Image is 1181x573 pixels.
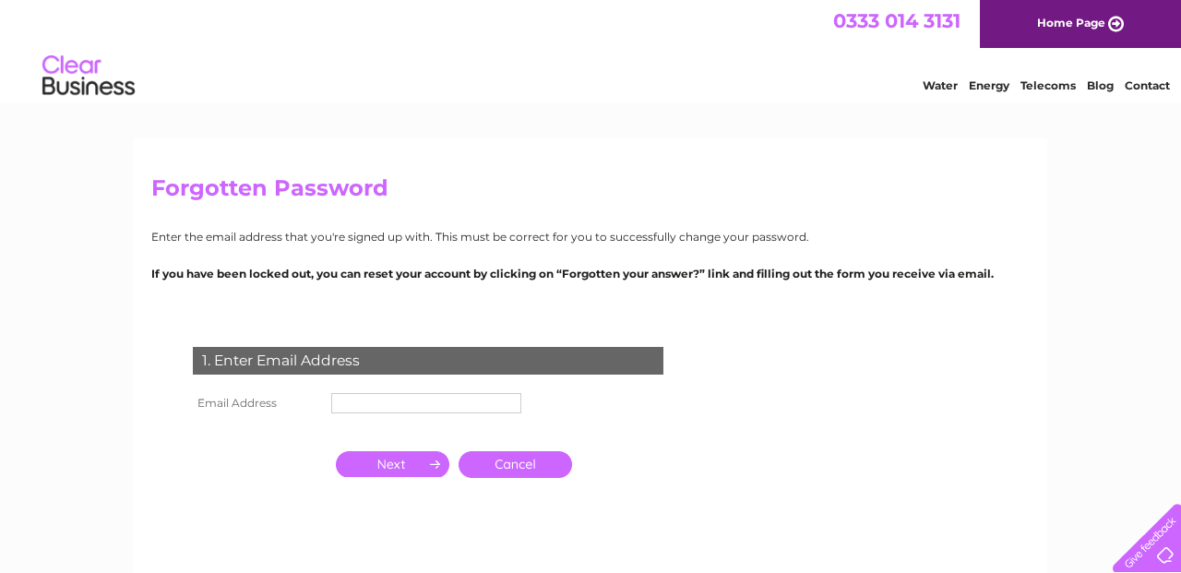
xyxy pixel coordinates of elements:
p: If you have been locked out, you can reset your account by clicking on “Forgotten your answer?” l... [151,265,1030,282]
img: logo.png [42,48,136,104]
p: Enter the email address that you're signed up with. This must be correct for you to successfully ... [151,228,1030,245]
a: Contact [1125,78,1170,92]
a: Cancel [459,451,572,478]
h2: Forgotten Password [151,175,1030,210]
a: Blog [1087,78,1114,92]
a: Water [923,78,958,92]
a: Telecoms [1020,78,1076,92]
a: Energy [969,78,1009,92]
div: Clear Business is a trading name of Verastar Limited (registered in [GEOGRAPHIC_DATA] No. 3667643... [156,10,1028,90]
div: 1. Enter Email Address [193,347,663,375]
th: Email Address [188,388,327,418]
a: 0333 014 3131 [833,9,960,32]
